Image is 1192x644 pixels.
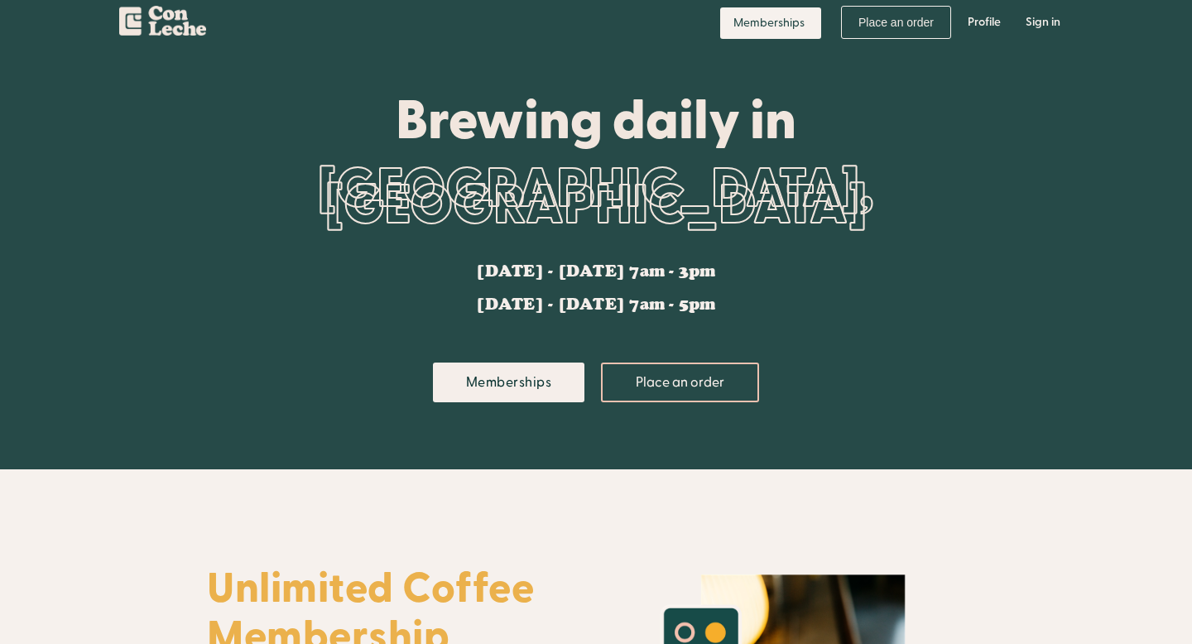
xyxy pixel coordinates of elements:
div: Brewing daily in [207,90,985,148]
a: Memberships [720,7,821,39]
a: Memberships [433,363,585,402]
div: [DATE] - [DATE] 7am - 3pm [DATE] - [DATE] 7am - 5pm [476,263,715,313]
a: Place an order [601,363,759,402]
div: [GEOGRAPHIC_DATA], [GEOGRAPHIC_DATA] [207,148,985,248]
a: Place an order [841,6,951,39]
